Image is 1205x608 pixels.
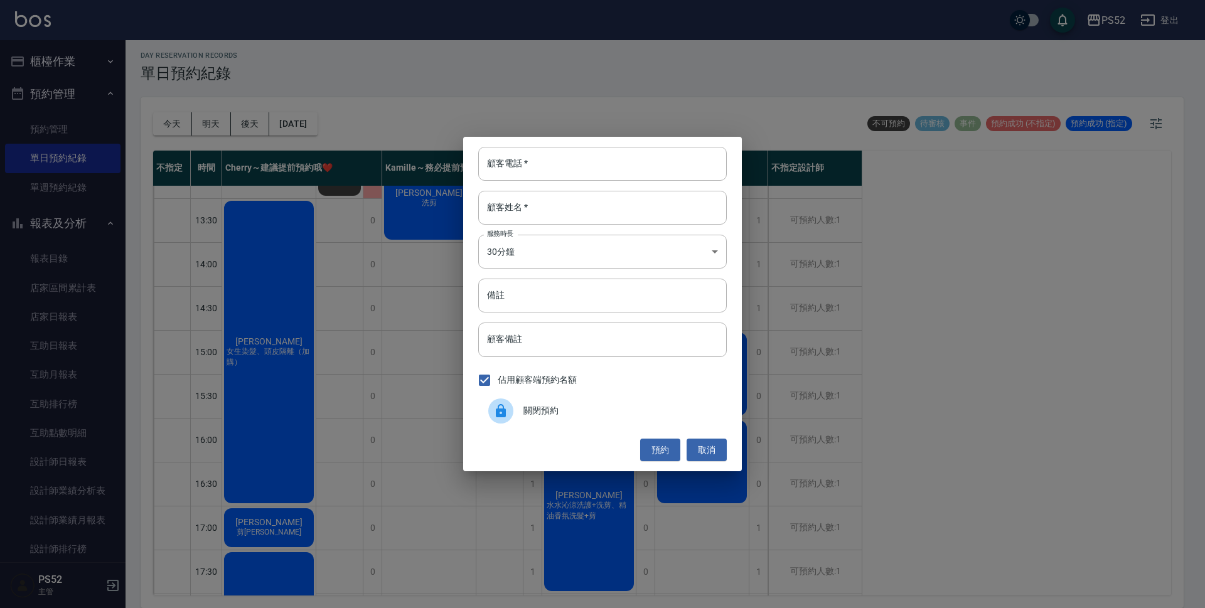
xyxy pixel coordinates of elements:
[487,229,513,238] label: 服務時長
[640,439,680,462] button: 預約
[687,439,727,462] button: 取消
[498,373,577,387] span: 佔用顧客端預約名額
[478,393,727,429] div: 關閉預約
[478,235,727,269] div: 30分鐘
[523,404,717,417] span: 關閉預約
